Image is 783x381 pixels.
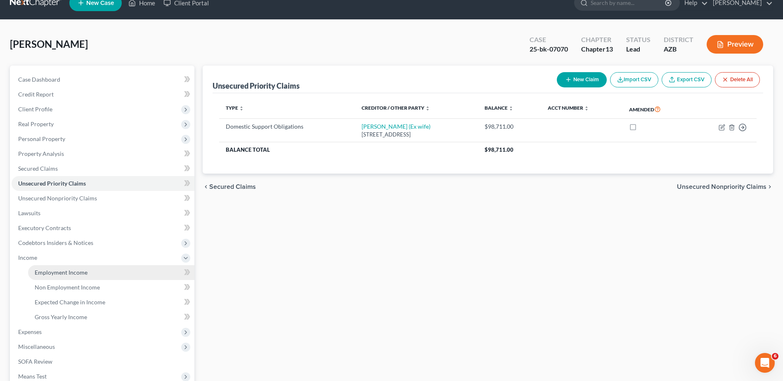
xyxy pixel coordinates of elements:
[35,284,100,291] span: Non Employment Income
[707,35,763,54] button: Preview
[425,106,430,111] i: unfold_more
[239,106,244,111] i: unfold_more
[213,81,300,91] div: Unsecured Priority Claims
[622,100,690,119] th: Amended
[548,105,589,111] a: Acct Number unfold_more
[362,131,471,139] div: [STREET_ADDRESS]
[219,142,478,157] th: Balance Total
[18,254,37,261] span: Income
[28,295,194,310] a: Expected Change in Income
[18,328,42,335] span: Expenses
[18,209,40,216] span: Lawsuits
[203,183,209,190] i: chevron_left
[664,35,693,45] div: District
[18,180,86,187] span: Unsecured Priority Claims
[12,354,194,369] a: SOFA Review
[581,45,613,54] div: Chapter
[209,183,256,190] span: Secured Claims
[18,106,52,113] span: Client Profile
[18,135,65,142] span: Personal Property
[35,269,88,276] span: Employment Income
[485,105,513,111] a: Balance unfold_more
[610,72,658,87] button: Import CSV
[18,76,60,83] span: Case Dashboard
[28,265,194,280] a: Employment Income
[18,120,54,127] span: Real Property
[12,191,194,206] a: Unsecured Nonpriority Claims
[509,106,513,111] i: unfold_more
[362,105,430,111] a: Creditor / Other Party unfold_more
[226,122,348,131] div: Domestic Support Obligations
[626,35,651,45] div: Status
[584,106,589,111] i: unfold_more
[12,87,194,102] a: Credit Report
[18,195,97,202] span: Unsecured Nonpriority Claims
[18,150,64,157] span: Property Analysis
[18,224,71,231] span: Executory Contracts
[18,373,47,380] span: Means Test
[530,35,568,45] div: Case
[12,72,194,87] a: Case Dashboard
[203,183,256,190] button: chevron_left Secured Claims
[12,161,194,176] a: Secured Claims
[12,176,194,191] a: Unsecured Priority Claims
[485,122,535,131] div: $98,711.00
[581,35,613,45] div: Chapter
[530,45,568,54] div: 25-bk-07070
[485,146,513,153] span: $98,711.00
[18,239,93,246] span: Codebtors Insiders & Notices
[18,91,54,98] span: Credit Report
[18,343,55,350] span: Miscellaneous
[626,45,651,54] div: Lead
[28,280,194,295] a: Non Employment Income
[12,206,194,221] a: Lawsuits
[10,38,88,50] span: [PERSON_NAME]
[12,221,194,235] a: Executory Contracts
[226,105,244,111] a: Type unfold_more
[35,299,105,306] span: Expected Change in Income
[772,353,778,360] span: 6
[12,146,194,161] a: Property Analysis
[606,45,613,53] span: 13
[662,72,712,87] a: Export CSV
[35,313,87,320] span: Gross Yearly Income
[677,183,766,190] span: Unsecured Nonpriority Claims
[664,45,693,54] div: AZB
[28,310,194,325] a: Gross Yearly Income
[18,358,52,365] span: SOFA Review
[557,72,607,87] button: New Claim
[755,353,775,373] iframe: Intercom live chat
[18,165,58,172] span: Secured Claims
[766,183,773,190] i: chevron_right
[362,123,431,130] a: [PERSON_NAME] (Ex wife)
[677,183,773,190] button: Unsecured Nonpriority Claims chevron_right
[715,72,760,87] button: Delete All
